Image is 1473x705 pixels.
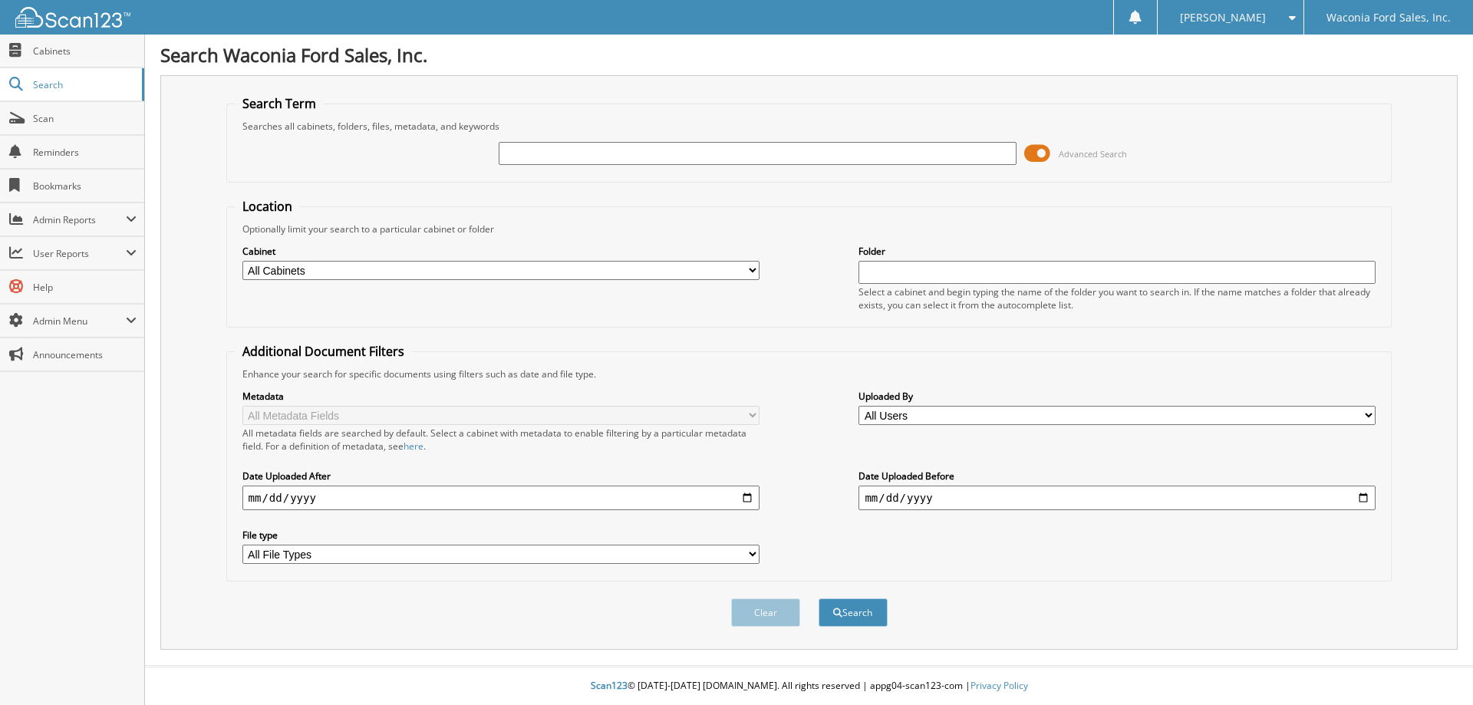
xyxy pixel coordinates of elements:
span: User Reports [33,247,126,260]
h1: Search Waconia Ford Sales, Inc. [160,42,1458,68]
span: Bookmarks [33,180,137,193]
div: © [DATE]-[DATE] [DOMAIN_NAME]. All rights reserved | appg04-scan123-com | [145,667,1473,705]
button: Search [819,598,888,627]
span: Admin Reports [33,213,126,226]
div: Searches all cabinets, folders, files, metadata, and keywords [235,120,1384,133]
div: Select a cabinet and begin typing the name of the folder you want to search in. If the name match... [858,285,1376,311]
div: Optionally limit your search to a particular cabinet or folder [235,222,1384,236]
input: end [858,486,1376,510]
iframe: Chat Widget [1396,631,1473,705]
span: Scan123 [591,679,628,692]
a: Privacy Policy [970,679,1028,692]
label: Metadata [242,390,760,403]
legend: Search Term [235,95,324,112]
span: Announcements [33,348,137,361]
legend: Additional Document Filters [235,343,412,360]
span: Cabinets [33,44,137,58]
span: [PERSON_NAME] [1180,13,1266,22]
span: Admin Menu [33,315,126,328]
a: here [404,440,423,453]
span: Help [33,281,137,294]
label: File type [242,529,760,542]
span: Search [33,78,134,91]
div: Enhance your search for specific documents using filters such as date and file type. [235,367,1384,381]
span: Advanced Search [1059,148,1127,160]
label: Cabinet [242,245,760,258]
label: Date Uploaded After [242,469,760,483]
label: Date Uploaded Before [858,469,1376,483]
span: Waconia Ford Sales, Inc. [1326,13,1451,22]
span: Scan [33,112,137,125]
label: Uploaded By [858,390,1376,403]
span: Reminders [33,146,137,159]
label: Folder [858,245,1376,258]
legend: Location [235,198,300,215]
img: scan123-logo-white.svg [15,7,130,28]
button: Clear [731,598,800,627]
input: start [242,486,760,510]
div: All metadata fields are searched by default. Select a cabinet with metadata to enable filtering b... [242,427,760,453]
